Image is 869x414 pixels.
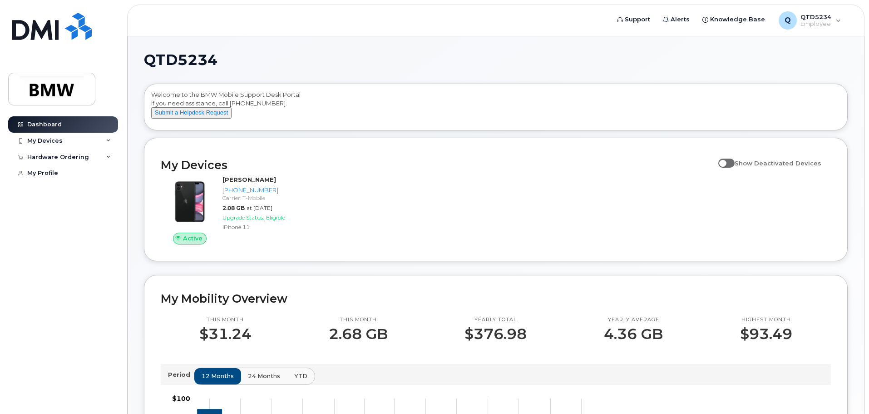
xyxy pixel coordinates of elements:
[161,158,714,172] h2: My Devices
[222,223,316,231] div: iPhone 11
[740,326,792,342] p: $93.49
[151,90,840,127] div: Welcome to the BMW Mobile Support Desk Portal If you need assistance, call [PHONE_NUMBER].
[172,394,190,403] tspan: $100
[168,370,194,379] p: Period
[161,175,320,244] a: Active[PERSON_NAME][PHONE_NUMBER]Carrier: T-Mobile2.08 GBat [DATE]Upgrade Status:EligibleiPhone 11
[222,214,264,221] span: Upgrade Status:
[151,109,232,116] a: Submit a Helpdesk Request
[144,53,217,67] span: QTD5234
[329,326,388,342] p: 2.68 GB
[199,316,252,324] p: This month
[222,194,316,202] div: Carrier: T-Mobile
[168,180,212,224] img: iPhone_11.jpg
[740,316,792,324] p: Highest month
[464,316,527,324] p: Yearly total
[161,292,831,305] h2: My Mobility Overview
[222,176,276,183] strong: [PERSON_NAME]
[266,214,285,221] span: Eligible
[464,326,527,342] p: $376.98
[718,155,726,162] input: Show Deactivated Devices
[222,205,245,211] span: 2.08 GB
[247,205,272,211] span: at [DATE]
[183,234,202,243] span: Active
[248,372,280,380] span: 24 months
[294,372,307,380] span: YTD
[735,160,821,167] span: Show Deactivated Devices
[604,316,663,324] p: Yearly average
[329,316,388,324] p: This month
[199,326,252,342] p: $31.24
[151,107,232,119] button: Submit a Helpdesk Request
[222,186,316,195] div: [PHONE_NUMBER]
[604,326,663,342] p: 4.36 GB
